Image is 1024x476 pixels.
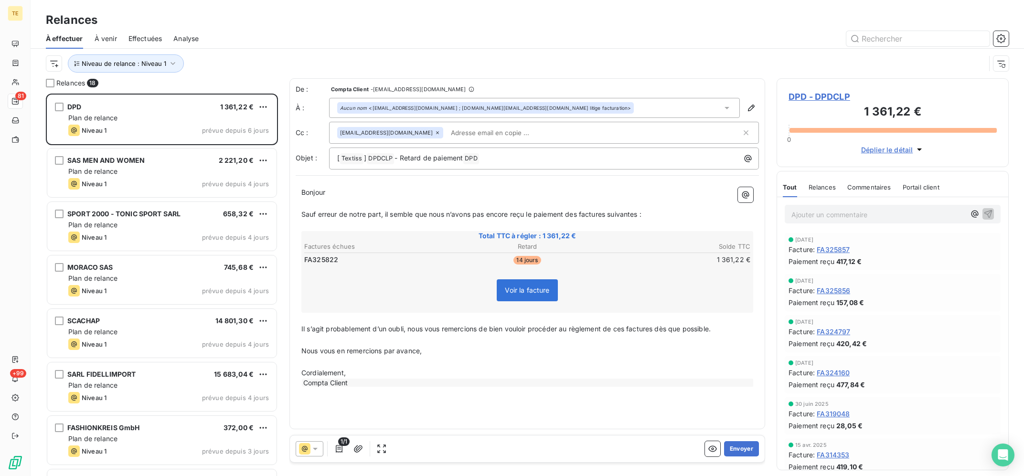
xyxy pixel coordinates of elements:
span: FA319048 [817,409,850,419]
span: 28,05 € [836,421,863,431]
span: Facture : [789,450,815,460]
span: 81 [15,92,26,100]
span: 372,00 € [224,423,254,432]
td: 1 361,22 € [602,254,751,265]
span: Textiss [340,153,363,164]
span: FA325856 [817,286,850,296]
span: 15 avr. 2025 [795,442,827,448]
span: MORACO SAS [67,263,113,271]
span: [DATE] [795,278,813,284]
span: 477,84 € [836,380,865,390]
span: Niveau 1 [82,447,107,455]
span: 745,68 € [224,263,254,271]
span: Niveau de relance : Niveau 1 [82,60,166,67]
span: DPD [67,103,81,111]
span: 14 jours [513,256,541,264]
span: 14 801,30 € [215,317,254,325]
span: DPD [463,153,479,164]
div: grid [46,94,278,476]
span: Plan de relance [68,381,117,389]
span: Cordialement, [301,369,346,377]
span: Plan de relance [68,274,117,282]
span: ] [364,154,366,162]
span: FA325822 [304,255,338,264]
span: Facture : [789,244,815,254]
span: Paiement reçu [789,462,834,472]
span: Niveau 1 [82,287,107,295]
span: [DATE] [795,360,813,366]
th: Factures échues [304,242,452,252]
div: <[EMAIL_ADDRESS][DOMAIN_NAME] ; [DOMAIN_NAME][EMAIL_ADDRESS][DOMAIN_NAME] litige facturation> [340,105,631,111]
span: Paiement reçu [789,380,834,390]
span: Paiement reçu [789,338,834,349]
span: [ [337,154,340,162]
span: Plan de relance [68,221,117,229]
span: FASHIONKREIS GmbH [67,423,140,432]
span: 658,32 € [223,210,254,218]
span: Nous vous en remercions par avance, [301,347,422,355]
span: Plan de relance [68,328,117,336]
span: Bonjour [301,188,325,196]
span: Niveau 1 [82,233,107,241]
span: - [EMAIL_ADDRESS][DOMAIN_NAME] [371,86,466,92]
input: Adresse email en copie ... [447,126,557,140]
span: FA325857 [817,244,850,254]
span: Déplier le détail [861,145,913,155]
span: 420,42 € [836,338,867,349]
span: FA314353 [817,450,849,460]
span: 15 683,04 € [214,370,254,378]
span: [EMAIL_ADDRESS][DOMAIN_NAME] [340,130,433,136]
span: SPORT 2000 - TONIC SPORT SARL [67,210,181,218]
div: Open Intercom Messenger [992,444,1014,466]
span: 1 361,22 € [220,103,254,111]
span: De : [296,85,329,94]
span: À venir [95,34,117,43]
span: FA324797 [817,327,850,337]
span: Relances [56,78,85,88]
span: 18 [87,79,98,87]
span: Il s’agit probablement d’un oubli, nous vous remercions de bien vouloir procéder au règlement de ... [301,325,711,333]
span: Portail client [903,183,939,191]
span: Analyse [173,34,199,43]
h3: Relances [46,11,97,29]
img: Logo LeanPay [8,455,23,470]
span: prévue depuis 4 jours [202,394,269,402]
span: DPDCLP [367,153,394,164]
span: SAS MEN AND WOMEN [67,156,145,164]
em: Aucun nom [340,105,367,111]
span: 419,10 € [836,462,863,472]
h3: 1 361,22 € [789,103,997,122]
span: prévue depuis 6 jours [202,127,269,134]
span: Niveau 1 [82,340,107,348]
button: Niveau de relance : Niveau 1 [68,54,184,73]
th: Retard [453,242,602,252]
span: Total TTC à régler : 1 361,22 € [303,231,752,241]
span: Relances [809,183,836,191]
span: prévue depuis 4 jours [202,180,269,188]
span: 2 221,20 € [219,156,254,164]
span: Compta Client [331,86,369,92]
span: Facture : [789,327,815,337]
span: Facture : [789,409,815,419]
input: Rechercher [846,31,990,46]
span: 30 juin 2025 [795,401,829,407]
span: prévue depuis 4 jours [202,287,269,295]
span: DPD - DPDCLP [789,90,997,103]
span: SCACHAP [67,317,100,325]
span: [DATE] [795,319,813,325]
span: Effectuées [128,34,162,43]
span: Plan de relance [68,114,117,122]
span: - Retard de paiement [395,154,463,162]
span: Objet : [296,154,317,162]
span: Paiement reçu [789,297,834,307]
span: [DATE] [795,237,813,243]
span: Sauf erreur de notre part, il semble que nous n’avons pas encore reçu le paiement des factures su... [301,210,641,218]
span: 157,08 € [836,297,864,307]
span: Niveau 1 [82,394,107,402]
span: Facture : [789,368,815,378]
button: Envoyer [724,441,759,456]
span: Niveau 1 [82,127,107,134]
span: Niveau 1 [82,180,107,188]
span: prévue depuis 4 jours [202,233,269,241]
span: 0 [787,136,791,143]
